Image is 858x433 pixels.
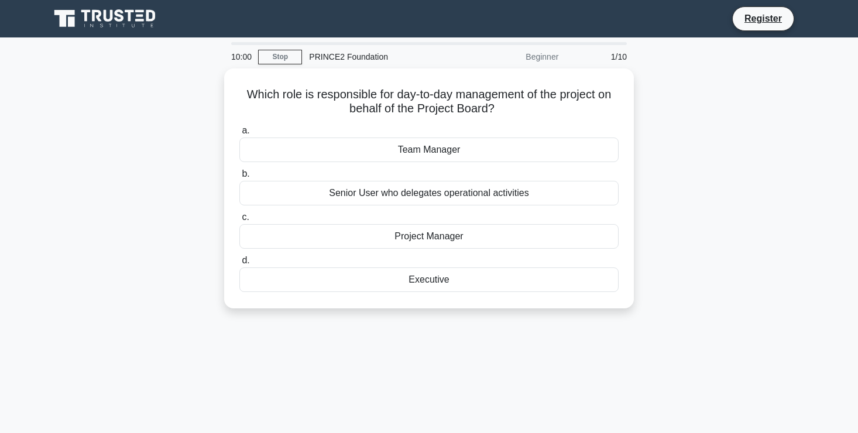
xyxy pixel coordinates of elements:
span: d. [242,255,249,265]
div: Team Manager [239,138,619,162]
span: a. [242,125,249,135]
a: Stop [258,50,302,64]
div: Senior User who delegates operational activities [239,181,619,205]
div: 10:00 [224,45,258,68]
div: Beginner [463,45,565,68]
div: Executive [239,267,619,292]
div: Project Manager [239,224,619,249]
a: Register [737,11,789,26]
div: PRINCE2 Foundation [302,45,463,68]
h5: Which role is responsible for day-to-day management of the project on behalf of the Project Board? [238,87,620,116]
div: 1/10 [565,45,634,68]
span: c. [242,212,249,222]
span: b. [242,169,249,178]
